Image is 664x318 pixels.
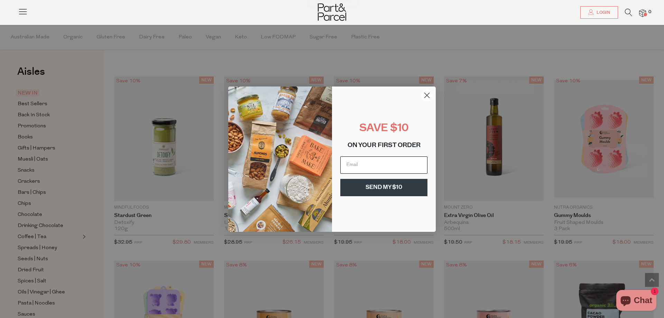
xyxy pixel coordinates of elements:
[421,89,433,101] button: Close dialog
[228,87,332,232] img: 8150f546-27cf-4737-854f-2b4f1cdd6266.png
[359,123,409,134] span: SAVE $10
[348,143,421,149] span: ON YOUR FIRST ORDER
[580,6,618,19] a: Login
[614,290,658,312] inbox-online-store-chat: Shopify online store chat
[318,3,346,21] img: Part&Parcel
[340,179,427,196] button: SEND MY $10
[340,156,427,174] input: Email
[647,9,653,15] span: 0
[595,10,610,16] span: Login
[639,9,646,17] a: 0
